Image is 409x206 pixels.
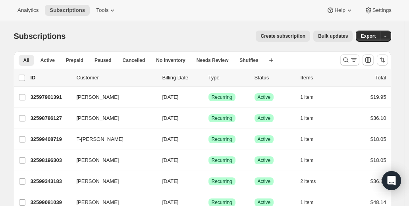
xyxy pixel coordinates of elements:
[95,57,112,64] span: Paused
[162,74,202,82] p: Billing Date
[301,94,314,100] span: 1 item
[77,93,119,101] span: [PERSON_NAME]
[377,54,388,65] button: Sort the results
[301,157,314,164] span: 1 item
[31,113,386,124] div: 32598786127[PERSON_NAME][DATE]SuccessRecurringSuccessActive1 item$36.10
[31,74,70,82] p: ID
[162,178,179,184] span: [DATE]
[382,171,401,190] div: Open Intercom Messenger
[256,31,310,42] button: Create subscription
[370,115,386,121] span: $36.10
[258,136,271,142] span: Active
[361,33,376,39] span: Export
[123,57,145,64] span: Cancelled
[370,157,386,163] span: $18.05
[72,91,151,104] button: [PERSON_NAME]
[340,54,359,65] button: Search and filter results
[31,92,386,103] div: 32597901391[PERSON_NAME][DATE]SuccessRecurringSuccessActive1 item$19.95
[31,155,386,166] div: 32598196303[PERSON_NAME][DATE]SuccessRecurringSuccessActive1 item$18.05
[72,154,151,167] button: [PERSON_NAME]
[265,55,278,66] button: Create new view
[77,114,119,122] span: [PERSON_NAME]
[212,178,232,185] span: Recurring
[258,115,271,121] span: Active
[301,74,340,82] div: Items
[31,114,70,122] p: 32598786127
[45,5,90,16] button: Subscriptions
[370,199,386,205] span: $48.14
[258,178,271,185] span: Active
[375,74,386,82] p: Total
[212,115,232,121] span: Recurring
[301,176,325,187] button: 2 items
[50,7,85,13] span: Subscriptions
[301,178,316,185] span: 2 items
[31,156,70,164] p: 32598196303
[96,7,108,13] span: Tools
[356,31,380,42] button: Export
[212,136,232,142] span: Recurring
[23,57,29,64] span: All
[360,5,396,16] button: Settings
[17,7,39,13] span: Analytics
[301,199,314,206] span: 1 item
[212,94,232,100] span: Recurring
[31,134,386,145] div: 32599408719T-[PERSON_NAME][DATE]SuccessRecurringSuccessActive1 item$18.05
[197,57,229,64] span: Needs Review
[31,177,70,185] p: 32599343183
[31,93,70,101] p: 32597901391
[370,94,386,100] span: $19.95
[301,115,314,121] span: 1 item
[162,136,179,142] span: [DATE]
[301,113,322,124] button: 1 item
[258,199,271,206] span: Active
[91,5,121,16] button: Tools
[212,157,232,164] span: Recurring
[212,199,232,206] span: Recurring
[31,74,386,82] div: IDCustomerBilling DateTypeStatusItemsTotal
[162,115,179,121] span: [DATE]
[334,7,345,13] span: Help
[301,92,322,103] button: 1 item
[156,57,185,64] span: No inventory
[162,157,179,163] span: [DATE]
[72,175,151,188] button: [PERSON_NAME]
[77,156,119,164] span: [PERSON_NAME]
[77,74,156,82] p: Customer
[77,177,119,185] span: [PERSON_NAME]
[260,33,305,39] span: Create subscription
[14,32,66,40] span: Subscriptions
[318,33,348,39] span: Bulk updates
[72,112,151,125] button: [PERSON_NAME]
[66,57,83,64] span: Prepaid
[258,157,271,164] span: Active
[239,57,258,64] span: Shuffles
[77,135,123,143] span: T-[PERSON_NAME]
[162,94,179,100] span: [DATE]
[162,199,179,205] span: [DATE]
[13,5,43,16] button: Analytics
[258,94,271,100] span: Active
[313,31,353,42] button: Bulk updates
[31,135,70,143] p: 32599408719
[370,136,386,142] span: $18.05
[72,133,151,146] button: T-[PERSON_NAME]
[370,178,386,184] span: $36.10
[363,54,374,65] button: Customize table column order and visibility
[208,74,248,82] div: Type
[322,5,358,16] button: Help
[372,7,392,13] span: Settings
[41,57,55,64] span: Active
[31,176,386,187] div: 32599343183[PERSON_NAME][DATE]SuccessRecurringSuccessActive2 items$36.10
[301,155,322,166] button: 1 item
[301,134,322,145] button: 1 item
[255,74,294,82] p: Status
[301,136,314,142] span: 1 item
